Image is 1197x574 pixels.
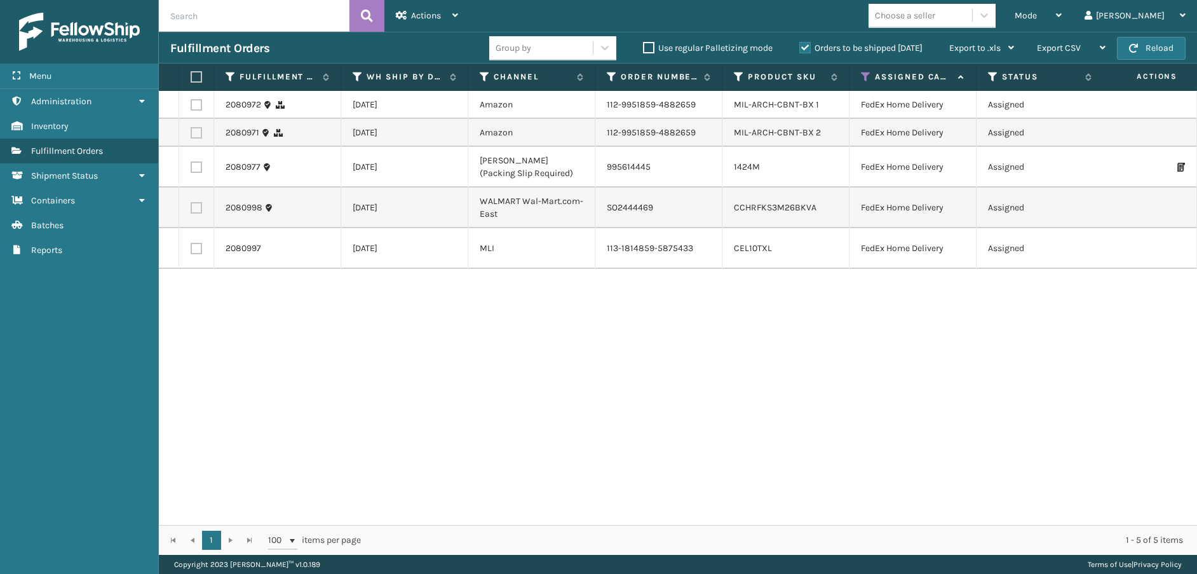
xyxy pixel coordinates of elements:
[977,228,1104,269] td: Assigned
[341,188,468,228] td: [DATE]
[1097,66,1185,87] span: Actions
[341,91,468,119] td: [DATE]
[31,121,69,132] span: Inventory
[748,71,825,83] label: Product SKU
[174,555,320,574] p: Copyright 2023 [PERSON_NAME]™ v 1.0.189
[875,71,952,83] label: Assigned Carrier Service
[849,147,977,188] td: FedEx Home Delivery
[1037,43,1081,53] span: Export CSV
[977,119,1104,147] td: Assigned
[411,10,441,21] span: Actions
[202,531,221,550] a: 1
[734,127,821,138] a: MIL-ARCH-CBNT-BX 2
[734,243,772,254] a: CEL10TXL
[1002,71,1079,83] label: Status
[595,91,722,119] td: 112-9951859-4882659
[468,147,595,188] td: [PERSON_NAME] (Packing Slip Required)
[468,228,595,269] td: MLI
[799,43,923,53] label: Orders to be shipped [DATE]
[468,91,595,119] td: Amazon
[977,91,1104,119] td: Assigned
[1133,560,1182,569] a: Privacy Policy
[849,188,977,228] td: FedEx Home Delivery
[31,146,103,156] span: Fulfillment Orders
[595,119,722,147] td: 112-9951859-4882659
[1088,555,1182,574] div: |
[595,228,722,269] td: 113-1814859-5875433
[621,71,698,83] label: Order Number
[240,71,316,83] label: Fulfillment Order Id
[1088,560,1132,569] a: Terms of Use
[875,9,935,22] div: Choose a seller
[849,228,977,269] td: FedEx Home Delivery
[977,147,1104,188] td: Assigned
[268,531,361,550] span: items per page
[341,119,468,147] td: [DATE]
[226,161,260,174] a: 2080977
[31,96,91,107] span: Administration
[226,242,261,255] a: 2080997
[1117,37,1186,60] button: Reload
[849,119,977,147] td: FedEx Home Delivery
[31,195,75,206] span: Containers
[643,43,773,53] label: Use regular Palletizing mode
[31,170,98,181] span: Shipment Status
[468,188,595,228] td: WALMART Wal-Mart.com-East
[977,188,1104,228] td: Assigned
[1015,10,1037,21] span: Mode
[949,43,1001,53] span: Export to .xls
[341,228,468,269] td: [DATE]
[170,41,269,56] h3: Fulfillment Orders
[226,202,262,214] a: 2080998
[268,534,287,547] span: 100
[468,119,595,147] td: Amazon
[496,41,531,55] div: Group by
[226,126,259,139] a: 2080971
[734,202,816,213] a: CCHRFKS3M26BKVA
[367,71,443,83] label: WH Ship By Date
[1177,163,1185,172] i: Print Packing Slip
[341,147,468,188] td: [DATE]
[31,220,64,231] span: Batches
[226,99,261,111] a: 2080972
[734,161,760,172] a: 1424M
[494,71,571,83] label: Channel
[734,99,819,110] a: MIL-ARCH-CBNT-BX 1
[595,188,722,228] td: SO2444469
[595,147,722,188] td: 995614445
[19,13,140,51] img: logo
[31,245,62,256] span: Reports
[29,71,51,81] span: Menu
[379,534,1183,547] div: 1 - 5 of 5 items
[849,91,977,119] td: FedEx Home Delivery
